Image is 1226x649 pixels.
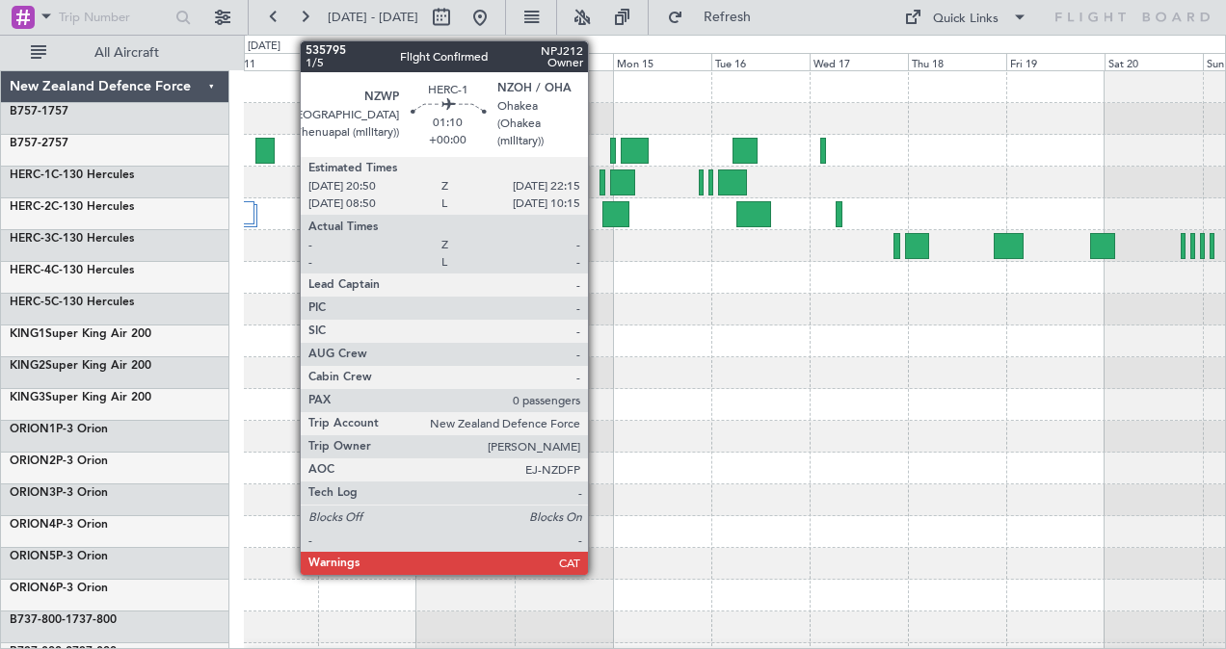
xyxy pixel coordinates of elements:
div: Sat 13 [416,53,515,70]
a: KING1Super King Air 200 [10,328,151,340]
input: Trip Number [59,3,170,32]
div: Thu 11 [220,53,318,70]
span: [DATE] - [DATE] [328,9,418,26]
span: HERC-5 [10,297,51,308]
span: ORION4 [10,519,56,531]
span: ORION1 [10,424,56,435]
div: Thu 18 [908,53,1006,70]
span: B757-2 [10,138,48,149]
a: ORION6P-3 Orion [10,583,108,594]
a: ORION2P-3 Orion [10,455,108,467]
span: KING2 [10,360,45,372]
a: KING2Super King Air 200 [10,360,151,372]
div: Fri 19 [1006,53,1105,70]
span: Refresh [687,11,768,24]
button: Refresh [658,2,774,33]
a: HERC-2C-130 Hercules [10,201,134,213]
span: ORION5 [10,551,56,562]
span: HERC-1 [10,169,51,181]
a: HERC-5C-130 Hercules [10,297,134,308]
div: Wed 17 [810,53,908,70]
div: Sat 20 [1105,53,1203,70]
a: B757-2757 [10,138,68,149]
div: Fri 12 [318,53,416,70]
button: All Aircraft [21,38,209,68]
div: [DATE] [248,39,280,55]
div: Tue 16 [711,53,810,70]
a: ORION3P-3 Orion [10,487,108,499]
a: B757-1757 [10,106,68,117]
span: B757-1 [10,106,48,117]
a: B737-800-1737-800 [10,614,117,626]
a: HERC-1C-130 Hercules [10,169,134,181]
div: Sun 14 [515,53,613,70]
span: HERC-2 [10,201,51,213]
span: HERC-3 [10,233,51,245]
span: KING3 [10,392,45,403]
span: B737-800-1 [10,614,72,626]
span: ORION3 [10,487,56,499]
span: HERC-4 [10,265,51,276]
a: KING3Super King Air 200 [10,392,151,403]
span: KING1 [10,328,45,340]
div: Mon 15 [613,53,711,70]
a: ORION1P-3 Orion [10,424,108,435]
span: ORION6 [10,583,56,594]
span: All Aircraft [50,46,203,60]
div: Quick Links [933,10,999,29]
span: ORION2 [10,455,56,467]
a: HERC-4C-130 Hercules [10,265,134,276]
a: ORION4P-3 Orion [10,519,108,531]
a: HERC-3C-130 Hercules [10,233,134,245]
button: Quick Links [894,2,1037,33]
a: ORION5P-3 Orion [10,551,108,562]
